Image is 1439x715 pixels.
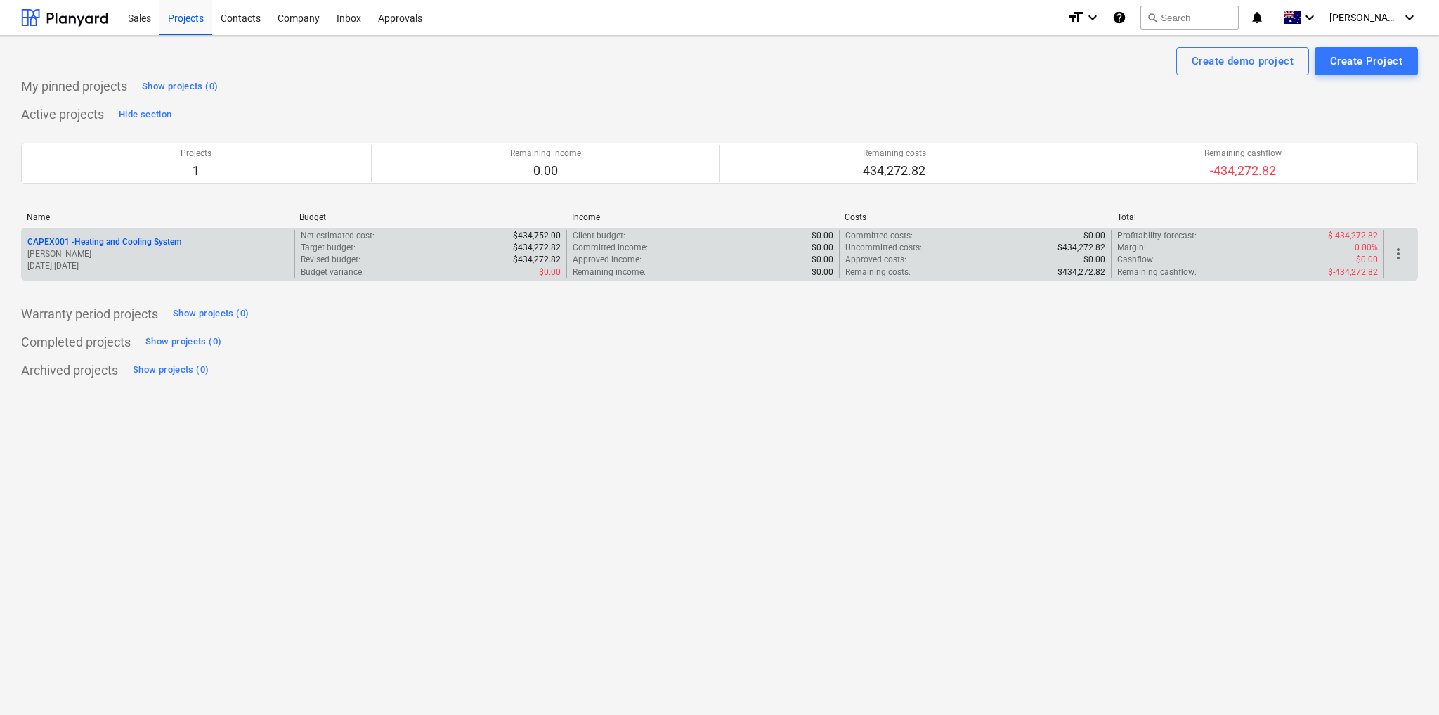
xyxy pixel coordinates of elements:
button: Show projects (0) [138,75,221,98]
div: Create Project [1330,52,1402,70]
div: Show projects (0) [145,334,221,350]
p: Warranty period projects [21,306,158,323]
p: $0.00 [812,254,833,266]
div: Budget [299,212,561,222]
p: [PERSON_NAME] [27,248,289,260]
p: Remaining income [510,148,581,160]
p: Uncommitted costs : [845,242,922,254]
span: search [1147,12,1158,23]
div: Show projects (0) [133,362,209,378]
button: Create demo project [1176,47,1309,75]
p: $434,272.82 [1057,242,1105,254]
button: Create Project [1315,47,1418,75]
p: Client budget : [573,230,625,242]
div: Name [27,212,288,222]
p: $0.00 [1083,254,1105,266]
p: Revised budget : [301,254,360,266]
p: 434,272.82 [863,162,926,179]
p: $0.00 [1356,254,1378,266]
iframe: Chat Widget [1369,648,1439,715]
p: Committed costs : [845,230,913,242]
i: notifications [1250,9,1264,26]
i: keyboard_arrow_down [1401,9,1418,26]
div: Create demo project [1192,52,1294,70]
p: $0.00 [812,242,833,254]
div: Costs [845,212,1106,222]
p: My pinned projects [21,78,127,95]
div: Show projects (0) [142,79,218,95]
p: 1 [181,162,211,179]
p: $0.00 [1083,230,1105,242]
p: Completed projects [21,334,131,351]
p: Budget variance : [301,266,364,278]
p: Projects [181,148,211,160]
p: $434,272.82 [513,242,561,254]
p: -434,272.82 [1204,162,1282,179]
i: format_size [1067,9,1084,26]
button: Show projects (0) [129,359,212,382]
button: Search [1140,6,1239,30]
p: 0.00 [510,162,581,179]
p: Remaining income : [573,266,646,278]
i: keyboard_arrow_down [1301,9,1318,26]
p: $0.00 [812,230,833,242]
button: Show projects (0) [169,303,252,326]
p: Remaining cashflow [1204,148,1282,160]
span: more_vert [1390,245,1407,262]
p: 0.00% [1355,242,1378,254]
p: Remaining costs : [845,266,911,278]
p: $-434,272.82 [1328,230,1378,242]
button: Hide section [115,103,175,126]
p: $434,272.82 [1057,266,1105,278]
p: Margin : [1117,242,1146,254]
p: Archived projects [21,362,118,379]
p: $-434,272.82 [1328,266,1378,278]
p: $0.00 [539,266,561,278]
span: [PERSON_NAME] [1329,12,1400,23]
p: Net estimated cost : [301,230,375,242]
p: Active projects [21,106,104,123]
p: Profitability forecast : [1117,230,1197,242]
p: Cashflow : [1117,254,1155,266]
p: $0.00 [812,266,833,278]
p: Committed income : [573,242,648,254]
button: Show projects (0) [142,331,225,354]
div: Show projects (0) [173,306,249,322]
i: keyboard_arrow_down [1084,9,1101,26]
p: Target budget : [301,242,356,254]
p: Remaining costs [863,148,926,160]
div: Total [1117,212,1379,222]
p: CAPEX001 - Heating and Cooling System [27,236,181,248]
p: [DATE] - [DATE] [27,260,289,272]
div: Income [572,212,833,222]
i: Knowledge base [1112,9,1126,26]
div: Hide section [119,107,171,123]
p: $434,752.00 [513,230,561,242]
p: Remaining cashflow : [1117,266,1197,278]
p: Approved income : [573,254,642,266]
p: $434,272.82 [513,254,561,266]
p: Approved costs : [845,254,906,266]
div: CAPEX001 -Heating and Cooling System[PERSON_NAME][DATE]-[DATE] [27,236,289,272]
